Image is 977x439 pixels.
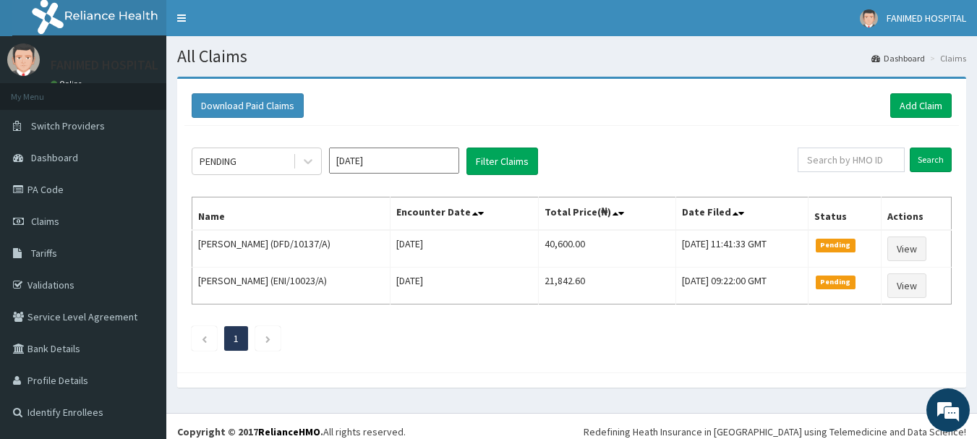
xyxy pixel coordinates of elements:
[258,425,320,438] a: RelianceHMO
[881,197,951,231] th: Actions
[390,197,538,231] th: Encounter Date
[390,230,538,268] td: [DATE]
[201,332,208,345] a: Previous page
[887,273,926,298] a: View
[31,151,78,164] span: Dashboard
[177,47,966,66] h1: All Claims
[584,425,966,439] div: Redefining Heath Insurance in [GEOGRAPHIC_DATA] using Telemedicine and Data Science!
[192,268,391,304] td: [PERSON_NAME] (ENI/10023/A)
[871,52,925,64] a: Dashboard
[675,230,808,268] td: [DATE] 11:41:33 GMT
[51,59,158,72] p: FANIMED HOSPITAL
[192,93,304,118] button: Download Paid Claims
[265,332,271,345] a: Next page
[816,239,856,252] span: Pending
[329,148,459,174] input: Select Month and Year
[860,9,878,27] img: User Image
[51,79,85,89] a: Online
[177,425,323,438] strong: Copyright © 2017 .
[809,197,882,231] th: Status
[234,332,239,345] a: Page 1 is your current page
[466,148,538,175] button: Filter Claims
[31,247,57,260] span: Tariffs
[890,93,952,118] a: Add Claim
[887,12,966,25] span: FANIMED HOSPITAL
[675,197,808,231] th: Date Filed
[7,43,40,76] img: User Image
[887,236,926,261] a: View
[926,52,966,64] li: Claims
[200,154,236,169] div: PENDING
[31,215,59,228] span: Claims
[675,268,808,304] td: [DATE] 09:22:00 GMT
[390,268,538,304] td: [DATE]
[192,230,391,268] td: [PERSON_NAME] (DFD/10137/A)
[538,197,675,231] th: Total Price(₦)
[910,148,952,172] input: Search
[538,268,675,304] td: 21,842.60
[538,230,675,268] td: 40,600.00
[816,276,856,289] span: Pending
[31,119,105,132] span: Switch Providers
[798,148,905,172] input: Search by HMO ID
[192,197,391,231] th: Name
